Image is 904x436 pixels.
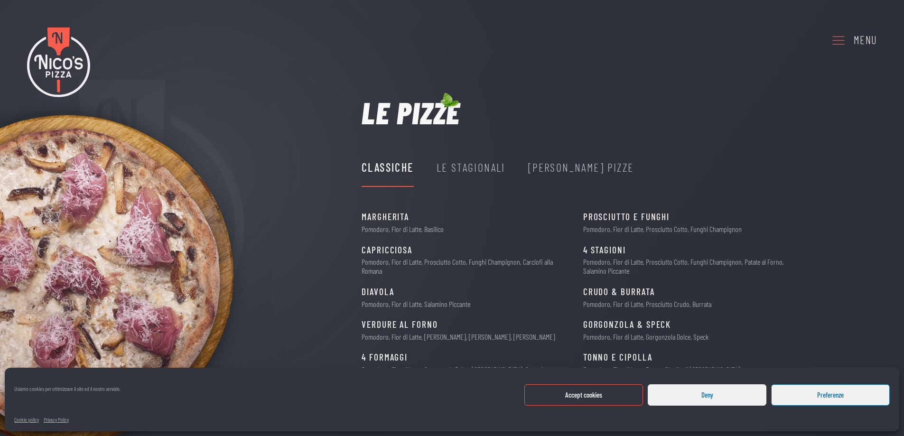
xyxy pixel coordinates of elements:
[14,415,39,424] a: Cookie policy
[854,32,876,49] div: Menu
[524,384,643,406] button: Accept cookies
[14,384,121,403] div: Usiamo cookies per ottimizzare il sito ed il nostro servizio.
[362,257,565,275] p: Pomodoro, Fior di Latte, Prosciutto Cotto, Funghi Champignon, Carciofi alla Romana
[362,285,394,299] span: Diavola
[362,158,414,176] div: Classiche
[583,243,626,258] span: 4 Stagioni
[583,257,787,275] p: Pomodoro, Fior di Latte, Prosciutto Cotto, Funghi Champignon, Patate al Forno, Salamino Piccante
[437,158,505,176] div: Le Stagionali
[44,415,69,424] a: Privacy Policy
[528,158,634,176] div: [PERSON_NAME] Pizze
[583,350,652,365] span: Tonno e Cipolla
[583,210,670,224] span: Prosciutto e Funghi
[362,97,460,128] h1: Le pizze
[27,27,90,97] img: Nico's Pizza Logo Colori
[583,332,708,341] p: Pomodoro, Fior di Latte, Gorgonzola Dolce, Speck
[771,384,890,406] button: Preferenze
[362,299,470,308] p: Pomodoro, Fior di Latte, Salamino Piccante
[362,365,565,383] p: Pomodoro, Fior di Latte, Gorgonzola Dolce, [GEOGRAPHIC_DATA], Grana in Cottura
[831,27,876,53] a: Menu
[648,384,766,406] button: Deny
[583,224,742,233] p: Pomodoro, Fior di Latte, Prosciutto Cotto, Funghi Champignon
[583,285,655,299] span: CRUDO & BURRATA
[583,365,740,374] p: Pomodoro, Fior di Latte, Tonno, Cipolla di [GEOGRAPHIC_DATA]
[362,317,438,332] span: Verdure al Forno
[362,210,409,224] span: Margherita
[583,299,711,308] p: Pomodoro, Fior di Latte, Prosciutto Crudo, Burrata
[362,350,408,365] span: 4 Formaggi
[362,243,412,258] span: Capricciosa
[583,317,671,332] span: Gorgonzola & Speck
[362,224,444,233] p: Pomodoro, Fior di Latte, Basilico
[362,332,555,341] p: Pomodoro, Fior di Latte, [PERSON_NAME], [PERSON_NAME], [PERSON_NAME]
